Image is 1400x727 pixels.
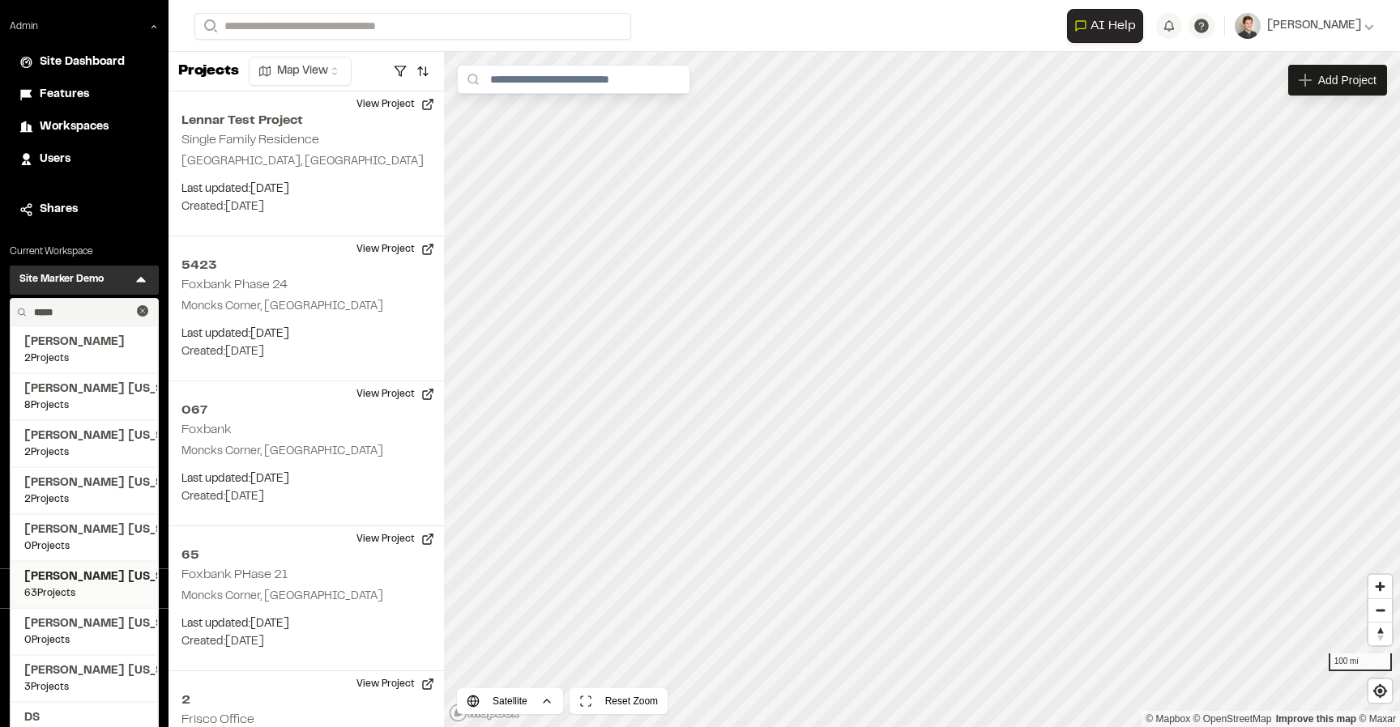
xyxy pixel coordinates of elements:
[444,52,1400,727] canvas: Map
[24,334,144,351] span: [PERSON_NAME]
[24,427,144,460] a: [PERSON_NAME] [US_STATE]2Projects
[10,244,159,259] p: Current Workspace
[181,470,431,488] p: Last updated: [DATE]
[24,568,144,601] a: [PERSON_NAME] [US_STATE]63Projects
[1235,13,1261,39] img: User
[24,492,144,507] span: 2 Projects
[24,521,144,554] a: [PERSON_NAME] [US_STATE]0Projects
[347,526,444,552] button: View Project
[24,662,144,680] span: [PERSON_NAME] [US_STATE]
[181,134,319,146] h2: Single Family Residence
[24,474,144,507] a: [PERSON_NAME] [US_STATE]2Projects
[347,381,444,407] button: View Project
[449,704,520,722] a: Mapbox logo
[19,118,149,136] a: Workspaces
[1368,679,1392,703] button: Find my location
[181,181,431,198] p: Last updated: [DATE]
[40,53,125,71] span: Site Dashboard
[181,325,431,343] p: Last updated: [DATE]
[19,201,149,219] a: Shares
[24,521,144,539] span: [PERSON_NAME] [US_STATE]
[1329,653,1392,671] div: 100 mi
[137,305,148,317] button: Clear text
[40,118,109,136] span: Workspaces
[24,662,144,695] a: [PERSON_NAME] [US_STATE]3Projects
[24,427,144,445] span: [PERSON_NAME] [US_STATE]
[40,86,89,104] span: Features
[570,688,668,714] button: Reset Zoom
[1368,575,1392,598] button: Zoom in
[19,86,149,104] a: Features
[24,334,144,366] a: [PERSON_NAME]2Projects
[181,588,431,606] p: Moncks Corner, [GEOGRAPHIC_DATA]
[347,236,444,262] button: View Project
[24,615,144,633] span: [PERSON_NAME] [US_STATE]
[24,474,144,492] span: [PERSON_NAME] [US_STATE]
[24,709,144,727] span: DS
[24,381,144,413] a: [PERSON_NAME] [US_STATE]8Projects
[181,298,431,316] p: Moncks Corner, [GEOGRAPHIC_DATA]
[181,569,288,580] h2: Foxbank PHase 21
[24,398,144,413] span: 8 Projects
[181,198,431,216] p: Created: [DATE]
[1359,713,1396,725] a: Maxar
[181,714,254,725] h2: Frisco Office
[19,151,149,168] a: Users
[24,351,144,366] span: 2 Projects
[181,401,431,420] h2: 067
[181,488,431,506] p: Created: [DATE]
[1276,713,1356,725] a: Map feedback
[1067,9,1143,43] button: Open AI Assistant
[19,272,104,288] h3: Site Marker Demo
[347,91,444,117] button: View Project
[181,546,431,565] h2: 65
[1235,13,1374,39] button: [PERSON_NAME]
[40,151,70,168] span: Users
[24,615,144,648] a: [PERSON_NAME] [US_STATE]0Projects
[40,201,78,219] span: Shares
[347,671,444,697] button: View Project
[181,111,431,130] h2: Lennar Test Project
[1091,16,1136,36] span: AI Help
[181,691,431,710] h2: 2
[1368,623,1392,645] span: Reset bearing to north
[24,680,144,695] span: 3 Projects
[181,443,431,461] p: Moncks Corner, [GEOGRAPHIC_DATA]
[10,19,38,34] p: Admin
[181,279,288,291] h2: Foxbank Phase 24
[181,633,431,651] p: Created: [DATE]
[181,256,431,275] h2: 5423
[181,343,431,361] p: Created: [DATE]
[457,688,563,714] button: Satellite
[1318,72,1377,88] span: Add Project
[24,381,144,398] span: [PERSON_NAME] [US_STATE]
[24,568,144,586] span: [PERSON_NAME] [US_STATE]
[1146,713,1190,725] a: Mapbox
[19,53,149,71] a: Site Dashboard
[24,445,144,460] span: 2 Projects
[1368,622,1392,645] button: Reset bearing to north
[1193,713,1272,725] a: OpenStreetMap
[194,13,224,40] button: Search
[1067,9,1150,43] div: Open AI Assistant
[181,424,232,436] h2: Foxbank
[1368,598,1392,622] button: Zoom out
[181,615,431,633] p: Last updated: [DATE]
[24,539,144,554] span: 0 Projects
[24,586,144,601] span: 63 Projects
[181,153,431,171] p: [GEOGRAPHIC_DATA], [GEOGRAPHIC_DATA]
[24,633,144,648] span: 0 Projects
[178,61,239,83] p: Projects
[1267,17,1361,35] span: [PERSON_NAME]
